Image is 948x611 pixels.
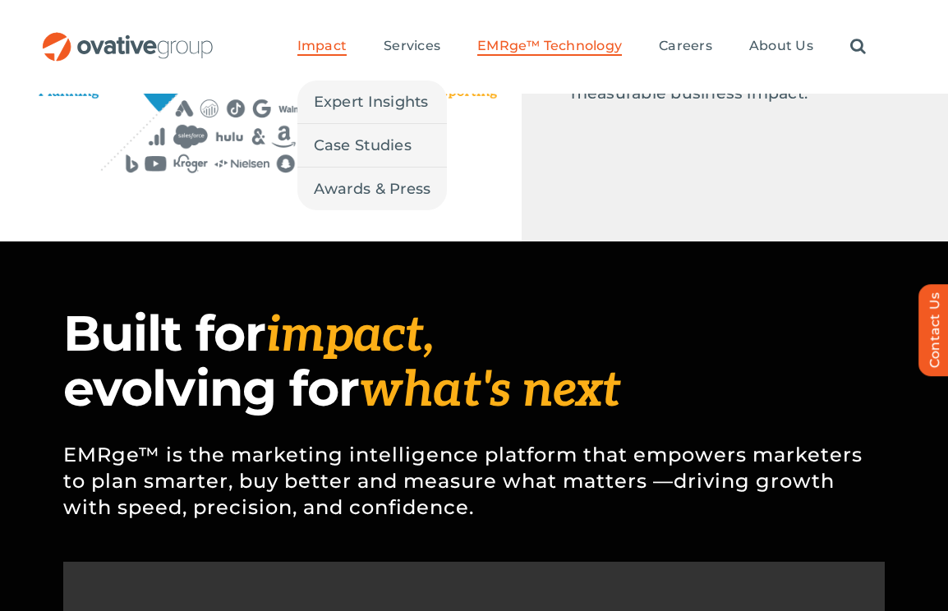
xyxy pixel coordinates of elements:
[659,38,712,54] span: Careers
[297,38,347,56] a: Impact
[314,90,429,113] span: Expert Insights
[477,38,622,54] span: EMRge™ Technology
[41,30,214,46] a: OG_Full_horizontal_RGB
[32,62,129,106] path: Predictive Planning
[314,134,412,157] span: Case Studies
[477,38,622,56] a: EMRge™ Technology
[659,38,712,56] a: Careers
[297,38,347,54] span: Impact
[384,38,440,56] a: Services
[297,168,448,210] a: Awards & Press
[384,38,440,54] span: Services
[297,124,448,167] a: Case Studies
[63,417,885,545] p: EMRge™ is the marketing intelligence platform that empowers marketers to plan smarter, buy better...
[297,80,448,123] a: Expert Insights
[422,66,498,101] path: Holistic Reporting
[749,38,813,56] a: About Us
[297,21,866,73] nav: Menu
[63,307,885,417] h1: Built for evolving for
[749,38,813,54] span: About Us
[850,38,866,56] a: Search
[359,361,620,420] span: what's next
[314,177,431,200] span: Awards & Press
[265,306,434,365] span: impact,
